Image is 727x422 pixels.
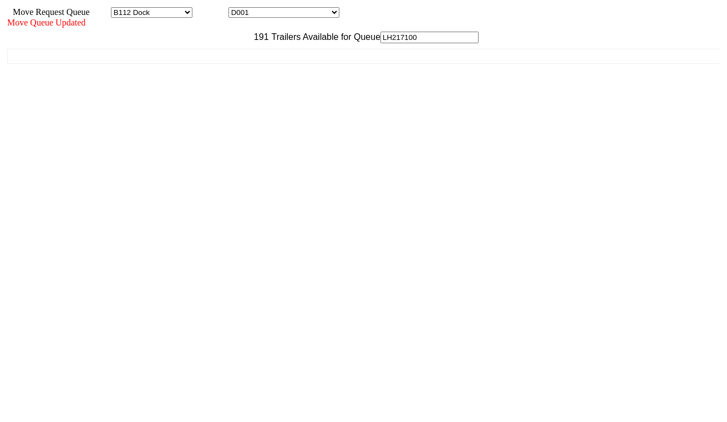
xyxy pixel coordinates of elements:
span: Move Queue Updated [7,18,85,27]
span: Move Request Queue [7,7,90,17]
span: Location [195,7,226,17]
input: Filter Available Trailers [380,32,479,43]
span: 191 [248,32,269,42]
span: Area [91,7,109,17]
span: Trailers Available for Queue [269,32,381,42]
